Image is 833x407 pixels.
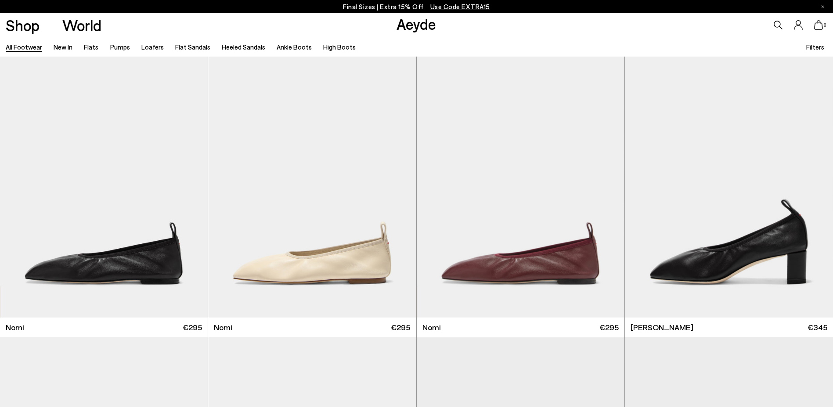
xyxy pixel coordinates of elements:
[208,318,416,337] a: Nomi €295
[631,322,693,333] span: [PERSON_NAME]
[417,318,624,337] a: Nomi €295
[222,43,265,51] a: Heeled Sandals
[183,322,202,333] span: €295
[6,322,24,333] span: Nomi
[110,43,130,51] a: Pumps
[62,18,101,33] a: World
[624,57,832,318] img: Nomi Ruched Flats
[823,23,827,28] span: 0
[141,43,164,51] a: Loafers
[806,43,824,51] span: Filters
[625,57,833,318] img: Narissa Ruched Pumps
[214,322,232,333] span: Nomi
[417,57,624,318] a: 6 / 6 1 / 6 2 / 6 3 / 6 4 / 6 5 / 6 6 / 6 1 / 6 Next slide Previous slide
[175,43,210,51] a: Flat Sandals
[814,20,823,30] a: 0
[808,322,827,333] span: €345
[397,14,436,33] a: Aeyde
[54,43,72,51] a: New In
[391,322,410,333] span: €295
[422,322,441,333] span: Nomi
[417,57,624,318] div: 1 / 6
[625,57,833,318] div: 1 / 6
[6,18,40,33] a: Shop
[430,3,490,11] span: Navigate to /collections/ss25-final-sizes
[6,43,42,51] a: All Footwear
[343,1,490,12] p: Final Sizes | Extra 15% Off
[417,57,624,318] img: Nomi Ruched Flats
[208,57,416,318] img: Nomi Ruched Flats
[599,322,619,333] span: €295
[624,57,832,318] div: 2 / 6
[625,57,833,318] a: 6 / 6 1 / 6 2 / 6 3 / 6 4 / 6 5 / 6 6 / 6 1 / 6 Next slide Previous slide
[625,318,833,337] a: [PERSON_NAME] €345
[84,43,98,51] a: Flats
[277,43,312,51] a: Ankle Boots
[323,43,356,51] a: High Boots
